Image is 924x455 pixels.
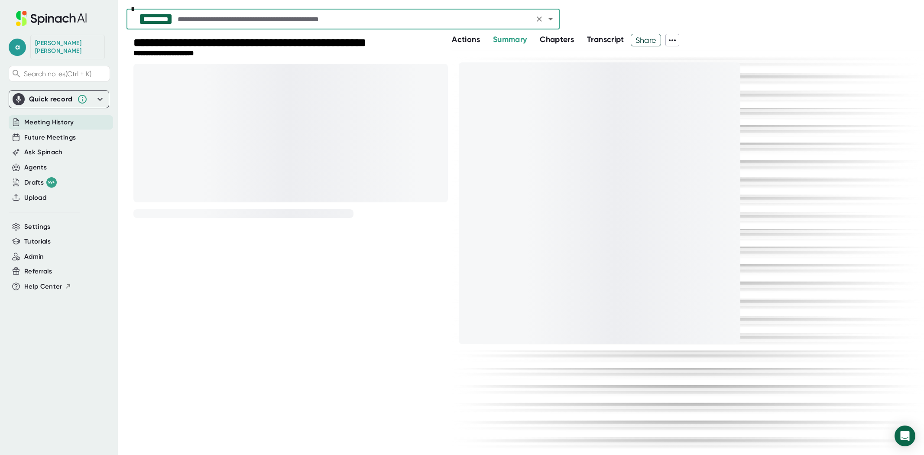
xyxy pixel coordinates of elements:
[452,35,480,44] span: Actions
[24,222,51,232] button: Settings
[24,193,46,203] button: Upload
[24,252,44,262] button: Admin
[24,237,51,247] button: Tutorials
[24,266,52,276] button: Referrals
[587,35,624,44] span: Transcript
[24,177,57,188] div: Drafts
[587,34,624,45] button: Transcript
[545,13,557,25] button: Open
[631,34,661,46] button: Share
[35,39,100,55] div: Anna Strejc
[493,34,527,45] button: Summary
[533,13,545,25] button: Clear
[540,34,574,45] button: Chapters
[13,91,105,108] div: Quick record
[631,32,661,48] span: Share
[493,35,527,44] span: Summary
[895,426,915,446] div: Open Intercom Messenger
[24,282,71,292] button: Help Center
[24,177,57,188] button: Drafts 99+
[24,282,62,292] span: Help Center
[24,133,76,143] button: Future Meetings
[452,34,480,45] button: Actions
[24,70,91,78] span: Search notes (Ctrl + K)
[24,117,74,127] button: Meeting History
[24,162,47,172] button: Agents
[24,147,63,157] button: Ask Spinach
[9,39,26,56] span: a
[540,35,574,44] span: Chapters
[29,95,73,104] div: Quick record
[46,177,57,188] div: 99+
